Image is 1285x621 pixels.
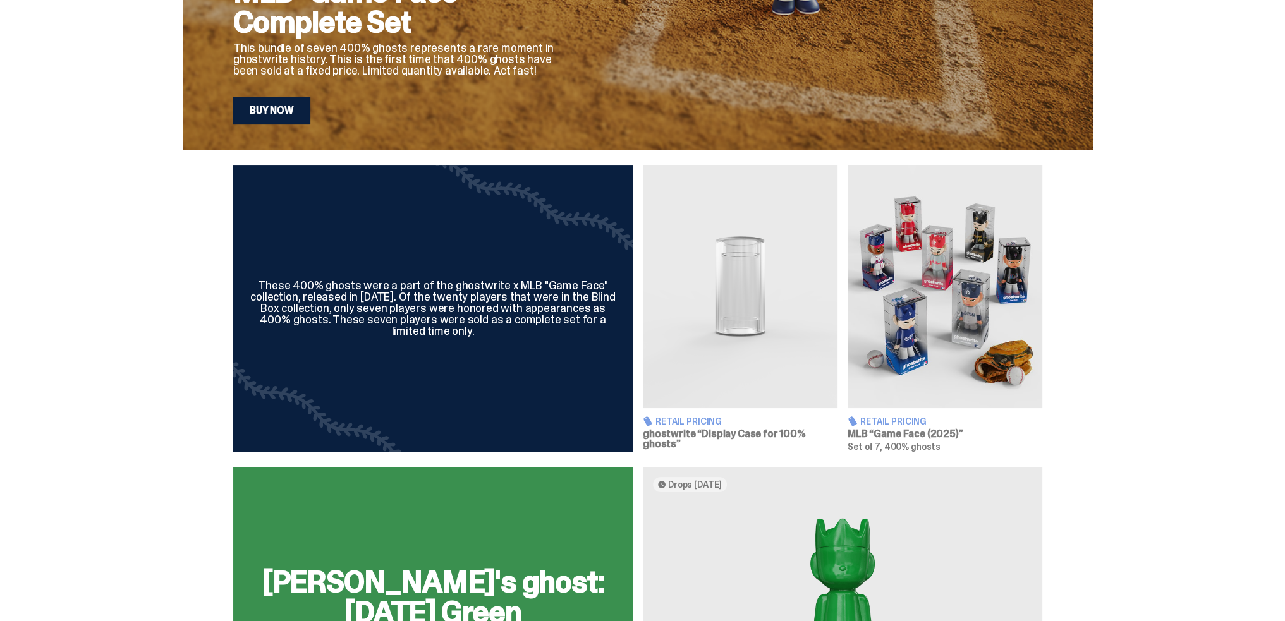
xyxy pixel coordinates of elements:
span: Retail Pricing [655,417,722,426]
h3: ghostwrite “Display Case for 100% ghosts” [643,429,837,449]
p: This bundle of seven 400% ghosts represents a rare moment in ghostwrite history. This is the firs... [233,42,562,76]
span: Drops [DATE] [668,479,722,490]
a: Buy Now [233,97,310,124]
span: Set of 7, 400% ghosts [848,441,941,452]
img: Display Case for 100% ghosts [643,165,837,408]
span: Retail Pricing [860,417,927,426]
img: Game Face (2025) [848,165,1042,408]
div: These 400% ghosts were a part of the ghostwrite x MLB "Game Face" collection, released in [DATE].... [248,280,618,337]
a: Game Face (2025) Retail Pricing [848,165,1042,452]
a: Display Case for 100% ghosts Retail Pricing [643,165,837,452]
h3: MLB “Game Face (2025)” [848,429,1042,439]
